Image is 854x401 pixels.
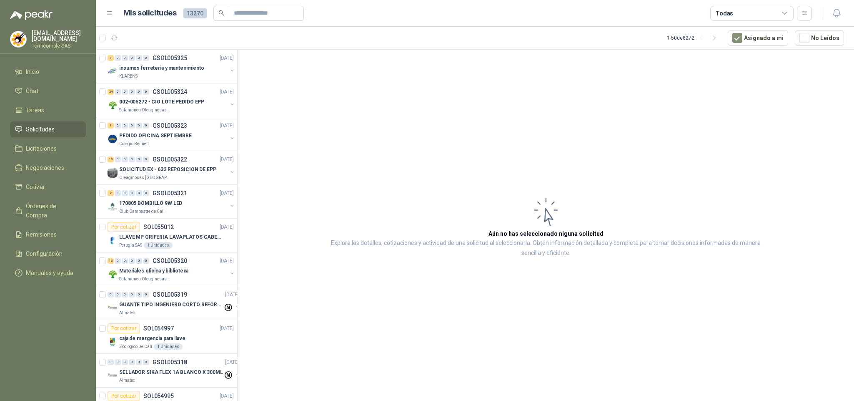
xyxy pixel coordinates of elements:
div: 0 [122,190,128,196]
span: Tareas [26,106,44,115]
img: Company Logo [108,66,118,76]
div: Por cotizar [108,391,140,401]
p: SOL054997 [143,325,174,331]
div: 0 [143,89,149,95]
p: [DATE] [220,189,234,197]
p: caja de mergencia para llave [119,335,185,343]
p: GSOL005325 [153,55,187,61]
p: [EMAIL_ADDRESS][DOMAIN_NAME] [32,30,86,42]
p: Materiales oficina y biblioteca [119,267,188,275]
div: 2 [108,190,114,196]
p: SOL054995 [143,393,174,399]
div: 0 [143,55,149,61]
p: Almatec [119,310,135,316]
div: 0 [136,292,142,298]
div: 0 [136,156,142,162]
div: 0 [143,190,149,196]
a: 2 0 0 0 0 0 GSOL005321[DATE] Company Logo170805 BOMBILLO 9W LEDClub Campestre de Cali [108,188,235,215]
img: Company Logo [108,100,118,110]
p: Tornicomple SAS [32,43,86,48]
a: Tareas [10,102,86,118]
span: Solicitudes [26,125,55,134]
div: 13 [108,258,114,264]
div: 0 [129,190,135,196]
img: Company Logo [108,269,118,279]
div: 0 [129,292,135,298]
a: Por cotizarSOL055012[DATE] Company LogoLLAVE MP GRIFERIA LAVAPLATOS CABEZA EXTRAIBLEPerugia SAS1 ... [96,219,237,252]
p: GSOL005322 [153,156,187,162]
p: GUANTE TIPO INGENIERO CORTO REFORZADO [119,301,223,309]
a: 0 0 0 0 0 0 GSOL005319[DATE] Company LogoGUANTE TIPO INGENIERO CORTO REFORZADOAlmatec [108,290,241,316]
h3: Aún no has seleccionado niguna solicitud [488,229,604,238]
p: GSOL005324 [153,89,187,95]
p: insumos ferreteria y mantenimiento [119,64,204,72]
p: 002-005272 - CIO LOTE PEDIDO EPP [119,98,204,106]
div: 24 [108,89,114,95]
a: Por cotizarSOL054997[DATE] Company Logocaja de mergencia para llaveZoologico De Cali1 Unidades [96,320,237,354]
a: Remisiones [10,227,86,242]
img: Company Logo [108,168,118,178]
p: SELLADOR SIKA FLEX 1A BLANCO X 300ML [119,368,223,376]
p: Club Campestre de Cali [119,208,165,215]
p: Almatec [119,377,135,384]
p: [DATE] [220,392,234,400]
p: 170805 BOMBILLO 9W LED [119,199,182,207]
div: 0 [115,156,121,162]
div: 0 [136,190,142,196]
div: Por cotizar [108,323,140,333]
p: Oleaginosas [GEOGRAPHIC_DATA][PERSON_NAME] [119,174,172,181]
p: SOLICITUD EX - 632 REPOSICION DE EPP [119,166,216,174]
p: GSOL005321 [153,190,187,196]
a: Solicitudes [10,121,86,137]
p: GSOL005323 [153,123,187,129]
div: 0 [136,89,142,95]
div: 0 [115,55,121,61]
img: Company Logo [108,134,118,144]
a: Cotizar [10,179,86,195]
span: Remisiones [26,230,57,239]
p: [DATE] [220,88,234,96]
p: [DATE] [220,257,234,265]
div: 0 [143,156,149,162]
div: 0 [136,123,142,129]
p: GSOL005320 [153,258,187,264]
span: 13270 [183,8,207,18]
p: [DATE] [220,54,234,62]
div: 0 [108,292,114,298]
a: 7 0 0 0 0 0 GSOL005325[DATE] Company Logoinsumos ferreteria y mantenimientoKLARENS [108,53,235,80]
p: LLAVE MP GRIFERIA LAVAPLATOS CABEZA EXTRAIBLE [119,233,223,241]
a: 13 0 0 0 0 0 GSOL005320[DATE] Company LogoMateriales oficina y bibliotecaSalamanca Oleaginosas SAS [108,256,235,282]
div: 7 [108,55,114,61]
p: PEDIDO OFICINA SEPTIEMBRE [119,132,192,140]
img: Company Logo [108,303,118,313]
div: 0 [115,359,121,365]
div: 0 [122,359,128,365]
div: 0 [115,258,121,264]
div: 1 Unidades [154,343,183,350]
img: Company Logo [108,235,118,245]
a: 1 0 0 0 0 0 GSOL005323[DATE] Company LogoPEDIDO OFICINA SEPTIEMBREColegio Bennett [108,121,235,147]
div: 0 [129,89,135,95]
span: Cotizar [26,182,45,192]
img: Company Logo [10,31,26,47]
span: Órdenes de Compra [26,202,78,220]
p: [DATE] [220,122,234,130]
span: search [218,10,224,16]
button: Asignado a mi [728,30,788,46]
div: 0 [136,55,142,61]
div: 0 [129,258,135,264]
div: 0 [143,292,149,298]
p: GSOL005318 [153,359,187,365]
div: 1 Unidades [144,242,173,249]
div: 0 [122,156,128,162]
a: Licitaciones [10,141,86,156]
p: [DATE] [220,325,234,333]
img: Company Logo [108,337,118,347]
div: Por cotizar [108,222,140,232]
a: 0 0 0 0 0 0 GSOL005318[DATE] Company LogoSELLADOR SIKA FLEX 1A BLANCO X 300MLAlmatec [108,357,241,384]
a: Negociaciones [10,160,86,176]
h1: Mis solicitudes [123,7,177,19]
div: 0 [115,123,121,129]
p: [DATE] [225,358,239,366]
div: 0 [143,359,149,365]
